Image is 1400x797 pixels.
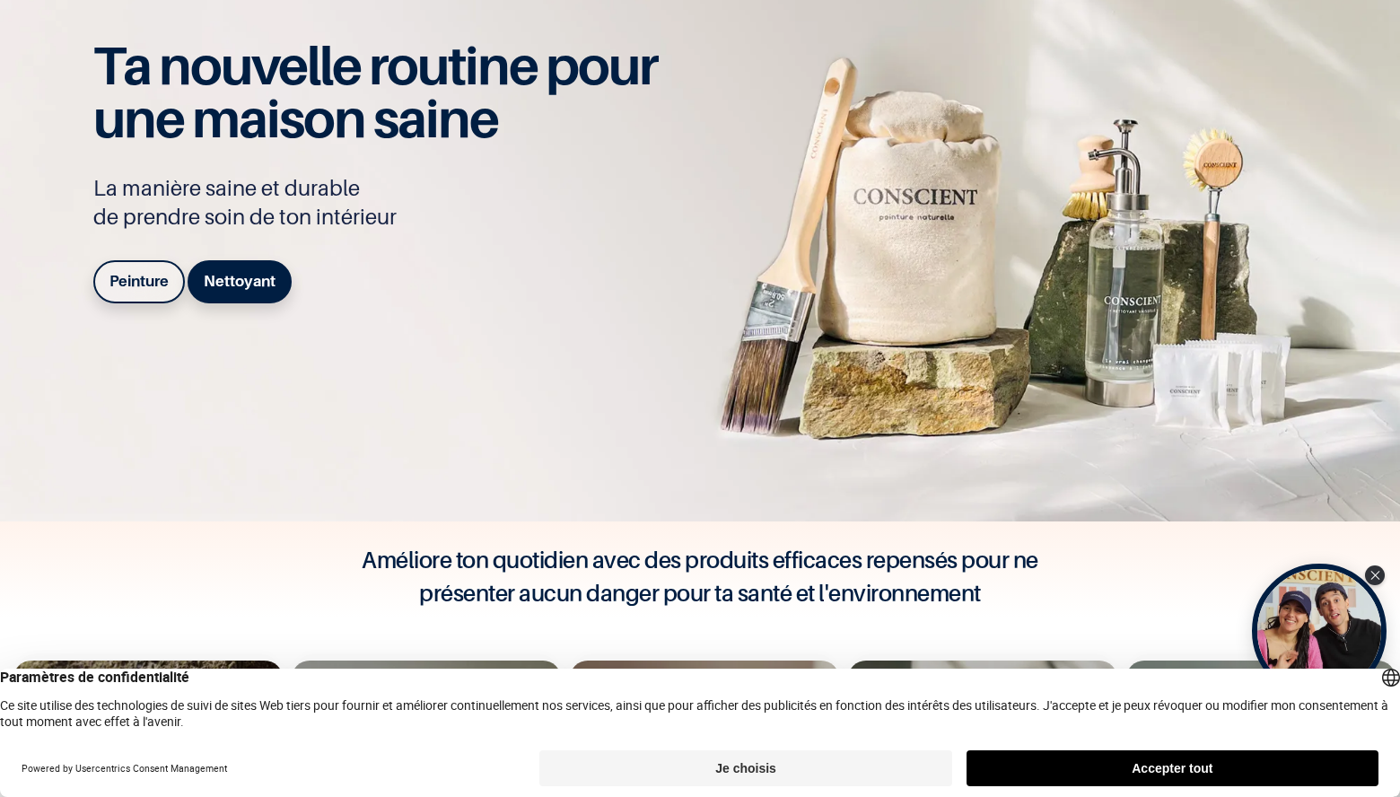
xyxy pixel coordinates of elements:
[1365,565,1385,585] div: Close Tolstoy widget
[93,174,677,232] p: La manière saine et durable de prendre soin de ton intérieur
[1252,564,1387,698] div: Open Tolstoy
[1252,564,1387,698] div: Open Tolstoy widget
[341,543,1059,611] h4: Améliore ton quotidien avec des produits efficaces repensés pour ne présenter aucun danger pour t...
[93,33,657,150] span: Ta nouvelle routine pour une maison saine
[15,15,69,69] button: Open chat widget
[188,260,292,303] a: Nettoyant
[109,272,169,290] b: Peinture
[204,272,276,290] b: Nettoyant
[93,260,185,303] a: Peinture
[1252,564,1387,698] div: Tolstoy bubble widget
